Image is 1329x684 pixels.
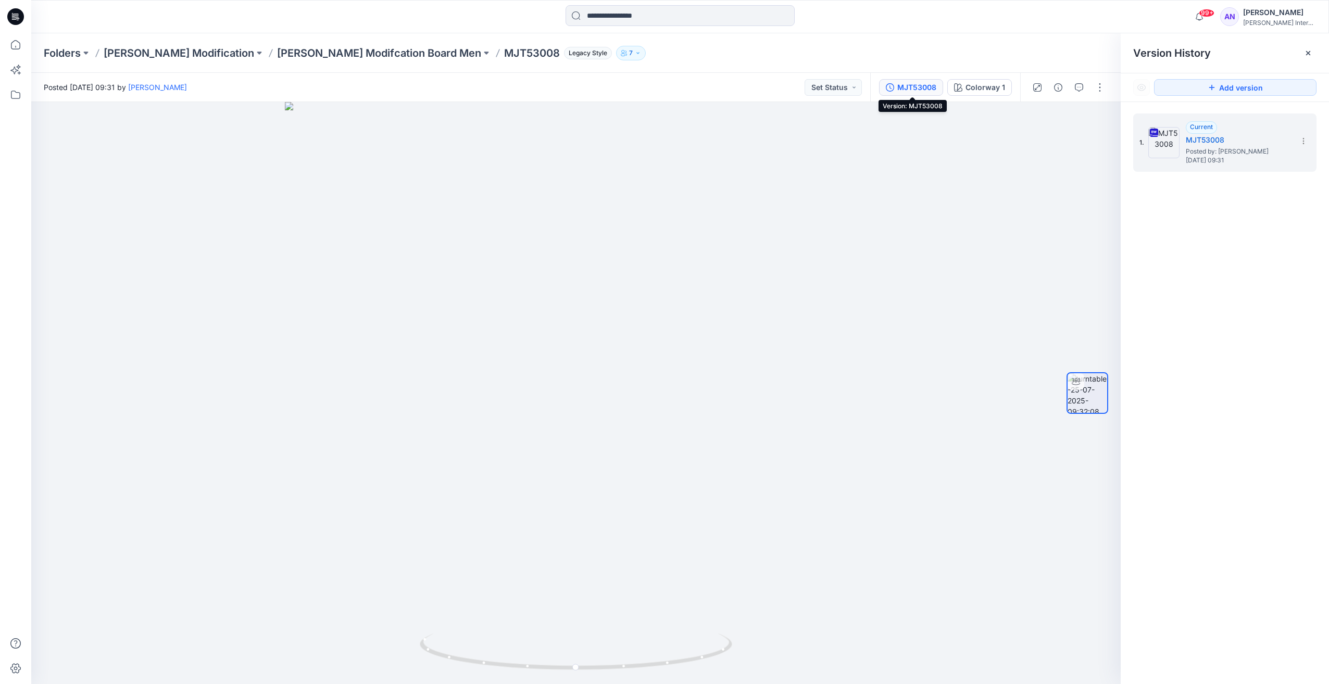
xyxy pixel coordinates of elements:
[616,46,646,60] button: 7
[1186,157,1290,164] span: [DATE] 09:31
[966,82,1005,93] div: Colorway 1
[897,82,936,93] div: MJT53008
[560,46,612,60] button: Legacy Style
[1133,79,1150,96] button: Show Hidden Versions
[104,46,254,60] a: [PERSON_NAME] Modification
[1243,19,1316,27] div: [PERSON_NAME] International
[1154,79,1317,96] button: Add version
[879,79,943,96] button: MJT53008
[1243,6,1316,19] div: [PERSON_NAME]
[1304,49,1312,57] button: Close
[1068,373,1107,413] img: turntable-25-07-2025-09:32:08
[504,46,560,60] p: MJT53008
[1190,123,1213,131] span: Current
[44,46,81,60] a: Folders
[629,47,633,59] p: 7
[1220,7,1239,26] div: AN
[44,82,187,93] span: Posted [DATE] 09:31 by
[1186,134,1290,146] h5: MJT53008
[1050,79,1067,96] button: Details
[1139,138,1144,147] span: 1.
[1148,127,1180,158] img: MJT53008
[277,46,481,60] a: [PERSON_NAME] Modifcation Board Men
[1133,47,1211,59] span: Version History
[947,79,1012,96] button: Colorway 1
[128,83,187,92] a: [PERSON_NAME]
[1186,146,1290,157] span: Posted by: Astrid Niegsch
[1199,9,1214,17] span: 99+
[564,47,612,59] span: Legacy Style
